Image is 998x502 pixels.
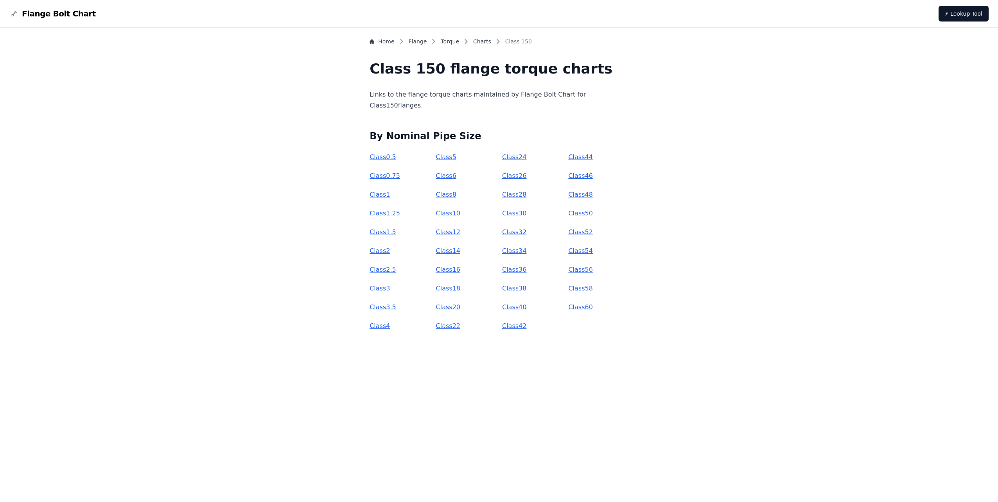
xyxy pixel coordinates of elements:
[436,285,460,292] a: Class18
[436,172,456,179] a: Class6
[441,38,459,45] a: Torque
[370,228,396,236] a: Class1.5
[370,130,628,142] h2: By Nominal Pipe Size
[502,303,526,311] a: Class40
[9,9,19,18] img: Flange Bolt Chart Logo
[502,266,526,273] a: Class36
[568,172,592,179] a: Class46
[502,153,526,161] a: Class24
[568,228,592,236] a: Class52
[568,247,592,255] a: Class54
[502,285,526,292] a: Class38
[370,153,396,161] a: Class0.5
[9,8,96,19] a: Flange Bolt Chart LogoFlange Bolt Chart
[436,228,460,236] a: Class12
[436,322,460,330] a: Class22
[370,38,394,45] a: Home
[568,210,592,217] a: Class50
[568,285,592,292] a: Class58
[502,191,526,198] a: Class28
[568,191,592,198] a: Class48
[502,172,526,179] a: Class26
[568,266,592,273] a: Class56
[502,228,526,236] a: Class32
[436,210,460,217] a: Class10
[502,322,526,330] a: Class42
[370,89,628,111] p: Links to the flange torque charts maintained by Flange Bolt Chart for Class 150 flanges.
[370,38,628,48] nav: Breadcrumb
[568,303,592,311] a: Class60
[505,38,532,45] span: Class 150
[436,247,460,255] a: Class14
[370,247,390,255] a: Class2
[436,191,456,198] a: Class8
[370,210,400,217] a: Class1.25
[370,303,396,311] a: Class3.5
[502,247,526,255] a: Class34
[939,6,989,22] a: ⚡ Lookup Tool
[436,303,460,311] a: Class20
[370,322,390,330] a: Class4
[568,153,592,161] a: Class44
[22,8,96,19] span: Flange Bolt Chart
[436,266,460,273] a: Class16
[473,38,491,45] a: Charts
[436,153,456,161] a: Class5
[370,191,390,198] a: Class1
[370,266,396,273] a: Class2.5
[502,210,526,217] a: Class30
[370,285,390,292] a: Class3
[370,172,400,179] a: Class0.75
[370,61,628,77] h1: Class 150 flange torque charts
[409,38,427,45] a: Flange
